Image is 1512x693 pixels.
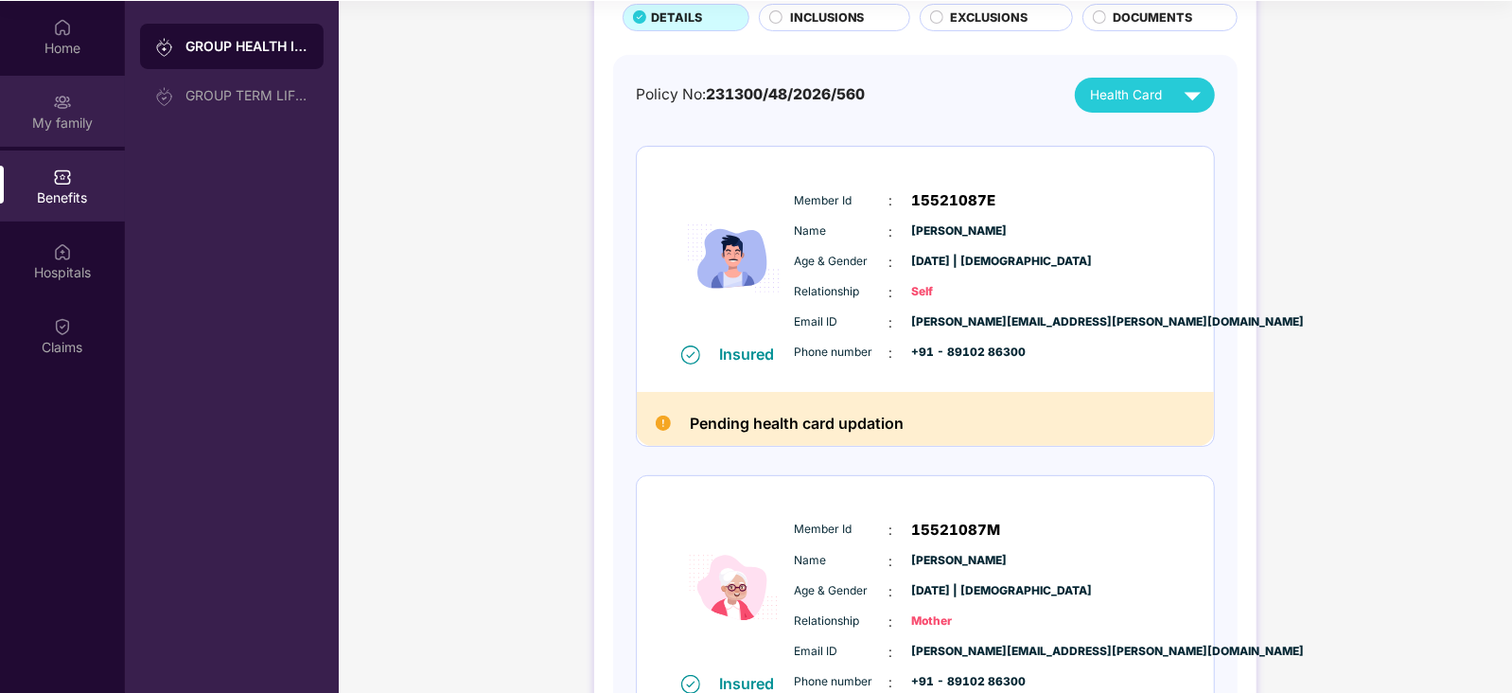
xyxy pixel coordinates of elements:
img: svg+xml;base64,PHN2ZyB3aWR0aD0iMjAiIGhlaWdodD0iMjAiIHZpZXdCb3g9IjAgMCAyMCAyMCIgZmlsbD0ibm9uZSIgeG... [53,93,72,112]
img: svg+xml;base64,PHN2ZyB4bWxucz0iaHR0cDovL3d3dy53My5vcmcvMjAwMC9zdmciIHZpZXdCb3g9IjAgMCAyNCAyNCIgd2... [1176,79,1209,112]
div: GROUP TERM LIFE INSURANCE [185,88,308,103]
span: EXCLUSIONS [950,9,1028,27]
span: Phone number [795,344,889,362]
span: : [889,672,893,693]
span: Self [912,283,1007,301]
span: Email ID [795,643,889,661]
img: svg+xml;base64,PHN2ZyB4bWxucz0iaHR0cDovL3d3dy53My5vcmcvMjAwMC9zdmciIHdpZHRoPSIxNiIgaGVpZ2h0PSIxNi... [681,346,700,364]
span: Age & Gender [795,253,889,271]
span: : [889,520,893,541]
span: : [889,252,893,273]
span: DOCUMENTS [1114,9,1193,27]
div: GROUP HEALTH INSURANCE [185,37,308,56]
h2: Pending health card updation [690,411,904,436]
span: [PERSON_NAME][EMAIL_ADDRESS][PERSON_NAME][DOMAIN_NAME] [912,313,1007,331]
span: DETAILS [651,9,702,27]
span: : [889,312,893,333]
img: icon [677,173,790,344]
span: [DATE] | [DEMOGRAPHIC_DATA] [912,582,1007,600]
span: Mother [912,613,1007,631]
button: Health Card [1075,78,1215,113]
span: [PERSON_NAME] [912,552,1007,570]
span: : [889,222,893,242]
img: svg+xml;base64,PHN2ZyBpZD0iSG9tZSIgeG1sbnM9Imh0dHA6Ly93d3cudzMub3JnLzIwMDAvc3ZnIiB3aWR0aD0iMjAiIG... [53,18,72,37]
div: Insured [719,345,785,364]
span: Relationship [795,613,889,631]
span: Health Card [1090,85,1162,105]
img: icon [677,503,790,673]
img: svg+xml;base64,PHN2ZyB3aWR0aD0iMjAiIGhlaWdodD0iMjAiIHZpZXdCb3g9IjAgMCAyMCAyMCIgZmlsbD0ibm9uZSIgeG... [155,38,174,57]
span: Phone number [795,673,889,691]
span: : [889,612,893,632]
div: Policy No: [636,83,865,107]
span: Member Id [795,192,889,210]
span: Member Id [795,521,889,539]
span: Name [795,552,889,570]
span: : [889,282,893,303]
span: : [889,190,893,211]
span: Email ID [795,313,889,331]
span: : [889,642,893,663]
span: : [889,551,893,572]
img: svg+xml;base64,PHN2ZyBpZD0iQmVuZWZpdHMiIHhtbG5zPSJodHRwOi8vd3d3LnczLm9yZy8yMDAwL3N2ZyIgd2lkdGg9Ij... [53,168,72,187]
span: 15521087E [912,189,996,212]
div: Insured [719,674,785,693]
img: svg+xml;base64,PHN2ZyBpZD0iQ2xhaW0iIHhtbG5zPSJodHRwOi8vd3d3LnczLm9yZy8yMDAwL3N2ZyIgd2lkdGg9IjIwIi... [53,317,72,336]
img: svg+xml;base64,PHN2ZyB3aWR0aD0iMjAiIGhlaWdodD0iMjAiIHZpZXdCb3g9IjAgMCAyMCAyMCIgZmlsbD0ibm9uZSIgeG... [155,87,174,106]
span: 15521087M [912,519,1001,542]
span: Relationship [795,283,889,301]
img: svg+xml;base64,PHN2ZyBpZD0iSG9zcGl0YWxzIiB4bWxucz0iaHR0cDovL3d3dy53My5vcmcvMjAwMC9zdmciIHdpZHRoPS... [53,242,72,261]
span: [DATE] | [DEMOGRAPHIC_DATA] [912,253,1007,271]
span: +91 - 89102 86300 [912,344,1007,362]
span: Age & Gender [795,582,889,600]
span: 231300/48/2026/560 [706,85,865,103]
span: : [889,581,893,602]
span: Name [795,222,889,240]
span: [PERSON_NAME][EMAIL_ADDRESS][PERSON_NAME][DOMAIN_NAME] [912,643,1007,661]
span: : [889,343,893,364]
img: Pending [656,416,671,431]
span: +91 - 89102 86300 [912,673,1007,691]
span: INCLUSIONS [790,9,865,27]
span: [PERSON_NAME] [912,222,1007,240]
